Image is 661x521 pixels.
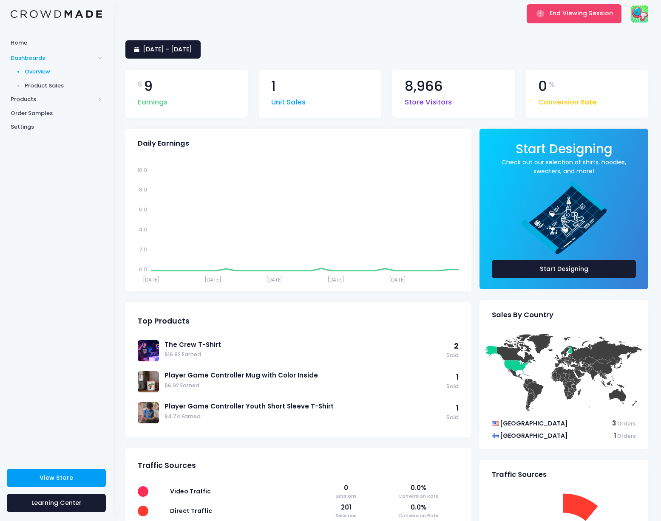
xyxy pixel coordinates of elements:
span: Conversion Rate [378,493,459,500]
a: The Crew T-Shirt [165,340,442,349]
a: Start Designing [516,147,613,155]
span: $4.74 Earned [165,413,442,421]
span: Unit Sales [271,93,306,108]
tspan: [DATE] [389,276,406,283]
span: Dashboards [11,54,95,62]
span: Orders [617,420,636,427]
img: User [631,6,648,23]
span: Direct Traffic [170,507,212,515]
span: 0 [538,79,547,93]
span: 1 [456,403,459,413]
tspan: 0.0 [139,266,147,273]
span: End Viewing Session [550,9,613,17]
span: Video Traffic [170,487,211,496]
a: Check out our selection of shirts, hoodies, sweaters, and more! [492,158,636,176]
span: 3 [612,419,616,428]
a: Learning Center [7,494,106,512]
tspan: 8.0 [139,186,147,193]
span: $ [138,79,142,90]
span: Start Designing [516,140,613,158]
span: Sales By Country [492,311,553,319]
span: [DATE] - [DATE] [143,45,192,54]
span: Sessions [322,512,370,519]
span: Order Samples [11,109,102,118]
tspan: [DATE] [143,276,160,283]
span: Sold [446,414,459,422]
span: View Store [40,473,73,482]
span: Conversion Rate [378,512,459,519]
span: 1 [614,431,616,440]
span: Sold [446,352,459,360]
span: $6.92 Earned [165,382,442,390]
span: Traffic Sources [138,461,196,470]
span: Orders [617,432,636,439]
span: Conversion Rate [538,93,597,108]
tspan: [DATE] [266,276,283,283]
tspan: [DATE] [327,276,344,283]
a: Player Game Controller Mug with Color Inside [165,371,442,380]
span: Sold [446,383,459,391]
span: 8,966 [405,79,443,93]
span: 9 [144,79,153,93]
span: Store Visitors [405,93,452,108]
tspan: 6.0 [139,206,147,213]
span: [GEOGRAPHIC_DATA] [500,419,568,428]
span: Learning Center [31,498,82,507]
tspan: 4.0 [139,226,147,233]
span: [GEOGRAPHIC_DATA] [500,431,568,440]
span: Sessions [322,493,370,500]
span: Overview [25,68,102,76]
tspan: 10.0 [137,166,147,173]
span: $16.82 Earned [165,351,442,359]
span: Products [11,95,95,104]
span: Product Sales [25,82,102,90]
button: End Viewing Session [527,4,621,23]
span: % [549,79,555,90]
span: 201 [322,503,370,512]
tspan: 2.0 [139,246,147,253]
a: Start Designing [492,260,636,278]
span: Top Products [138,317,190,326]
a: Player Game Controller Youth Short Sleeve T-Shirt [165,402,442,411]
span: 0 [322,483,370,493]
a: [DATE] - [DATE] [125,40,201,59]
span: Traffic Sources [492,470,547,479]
span: 0.0% [378,503,459,512]
span: 0.0% [378,483,459,493]
a: View Store [7,469,106,487]
span: 2 [454,341,459,351]
tspan: [DATE] [204,276,221,283]
span: 1 [456,372,459,382]
img: Logo [11,10,102,18]
span: Settings [11,123,102,131]
span: Home [11,39,102,47]
span: Daily Earnings [138,139,189,148]
span: Earnings [138,93,167,108]
span: 1 [271,79,276,93]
